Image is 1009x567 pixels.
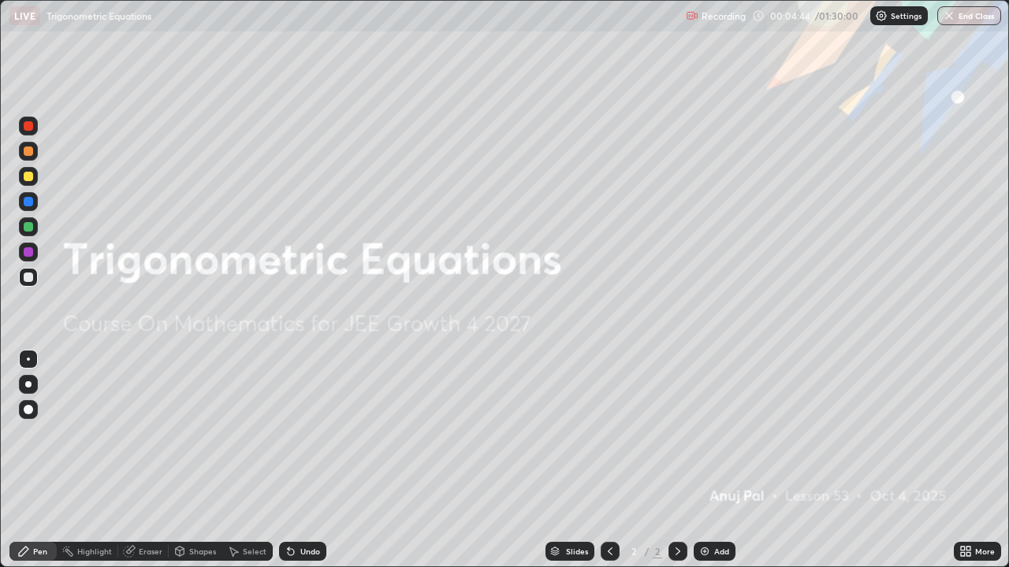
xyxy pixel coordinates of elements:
div: More [975,547,995,555]
div: Slides [566,547,588,555]
img: end-class-cross [943,9,955,22]
p: Recording [702,10,746,22]
img: add-slide-button [698,545,711,558]
p: Trigonometric Equations [47,9,151,22]
img: recording.375f2c34.svg [686,9,698,22]
p: Settings [891,12,922,20]
div: Pen [33,547,47,555]
div: 2 [653,544,662,558]
div: Highlight [77,547,112,555]
div: 2 [626,547,642,556]
div: / [645,547,650,556]
div: Eraser [139,547,162,555]
div: Shapes [189,547,216,555]
div: Select [243,547,266,555]
div: Undo [300,547,320,555]
img: class-settings-icons [875,9,888,22]
div: Add [714,547,729,555]
p: LIVE [14,9,35,22]
button: End Class [937,6,1001,25]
